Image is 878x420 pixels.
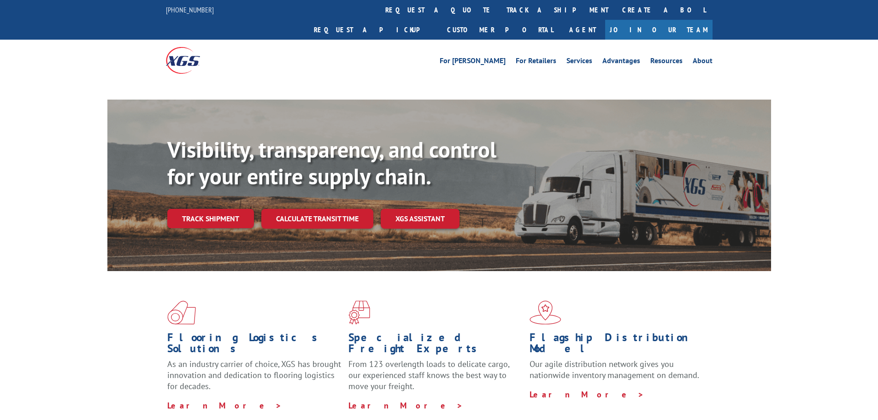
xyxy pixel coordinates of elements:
[566,57,592,67] a: Services
[167,359,341,391] span: As an industry carrier of choice, XGS has brought innovation and dedication to flooring logistics...
[530,359,699,380] span: Our agile distribution network gives you nationwide inventory management on demand.
[530,301,561,325] img: xgs-icon-flagship-distribution-model-red
[440,20,560,40] a: Customer Portal
[348,332,523,359] h1: Specialized Freight Experts
[602,57,640,67] a: Advantages
[530,389,644,400] a: Learn More >
[307,20,440,40] a: Request a pickup
[167,400,282,411] a: Learn More >
[530,332,704,359] h1: Flagship Distribution Model
[167,135,496,190] b: Visibility, transparency, and control for your entire supply chain.
[167,332,342,359] h1: Flooring Logistics Solutions
[516,57,556,67] a: For Retailers
[650,57,683,67] a: Resources
[560,20,605,40] a: Agent
[605,20,713,40] a: Join Our Team
[166,5,214,14] a: [PHONE_NUMBER]
[348,400,463,411] a: Learn More >
[167,301,196,325] img: xgs-icon-total-supply-chain-intelligence-red
[167,209,254,228] a: Track shipment
[693,57,713,67] a: About
[440,57,506,67] a: For [PERSON_NAME]
[261,209,373,229] a: Calculate transit time
[381,209,460,229] a: XGS ASSISTANT
[348,359,523,400] p: From 123 overlength loads to delicate cargo, our experienced staff knows the best way to move you...
[348,301,370,325] img: xgs-icon-focused-on-flooring-red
